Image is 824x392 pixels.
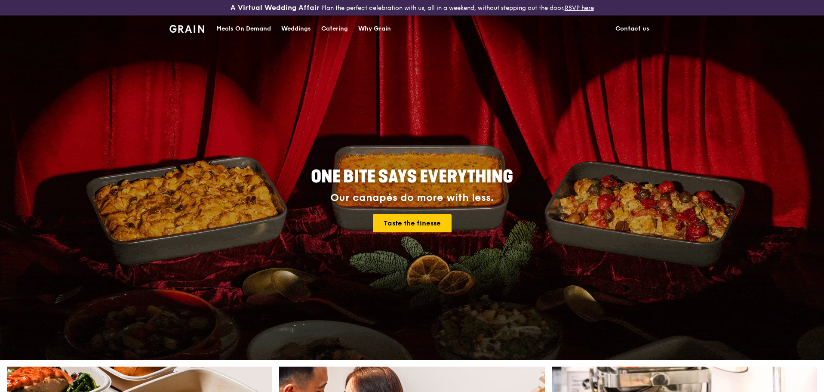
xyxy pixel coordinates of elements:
a: Weddings [276,16,316,42]
div: Weddings [281,16,311,42]
h3: A Virtual Wedding Affair [231,3,320,12]
a: Catering [316,16,353,42]
a: GrainGrain [169,15,204,41]
div: Our canapés do more with less. [257,192,567,204]
a: Why Grain [353,16,396,42]
div: Plan the perfect celebration with us, all in a weekend, without stepping out the door. [164,3,660,12]
a: Contact us [610,16,655,42]
a: Taste the finesse [373,214,452,232]
div: Why Grain [358,16,391,42]
div: Catering [321,16,348,42]
span: ONE BITE SAYS EVERYTHING [311,167,513,187]
a: RSVP here [565,4,594,12]
img: Grain [169,25,204,33]
div: Meals On Demand [216,16,271,42]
